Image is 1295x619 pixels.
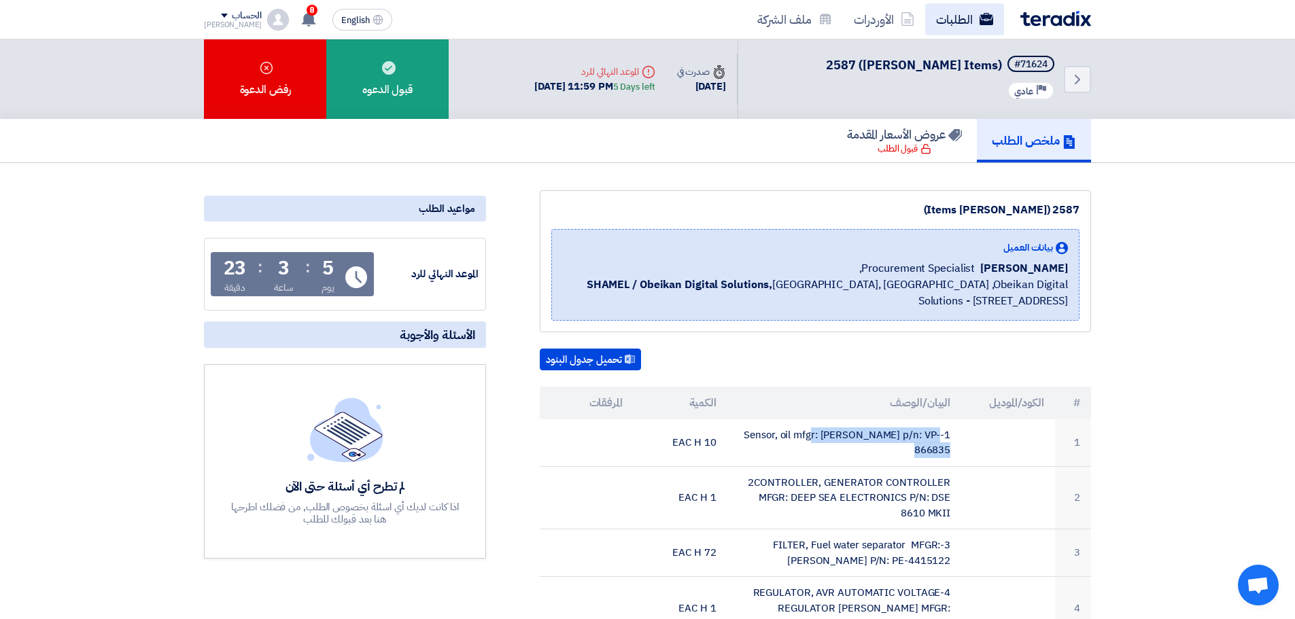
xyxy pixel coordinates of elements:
[992,132,1076,148] h5: ملخص الطلب
[534,79,655,94] div: [DATE] 11:59 PM
[204,39,326,119] div: رفض الدعوة
[204,21,262,29] div: [PERSON_NAME]
[1055,466,1091,529] td: 2
[332,9,392,31] button: English
[267,9,289,31] img: profile_test.png
[534,65,655,79] div: الموعد النهائي للرد
[826,56,1002,74] span: 2587 ([PERSON_NAME] Items)
[1003,241,1053,255] span: بيانات العميل
[634,419,727,467] td: 10 EAC H
[322,259,334,278] div: 5
[859,260,975,277] span: Procurement Specialist,
[1020,11,1091,26] img: Teradix logo
[224,281,245,295] div: دقيقة
[925,3,1004,35] a: الطلبات
[677,65,726,79] div: صدرت في
[326,39,449,119] div: قبول الدعوه
[843,3,925,35] a: الأوردرات
[232,10,261,22] div: الحساب
[540,387,634,419] th: المرفقات
[1014,85,1033,98] span: عادي
[613,80,655,94] div: 5 Days left
[980,260,1068,277] span: [PERSON_NAME]
[587,277,773,293] b: SHAMEL / Obeikan Digital Solutions,
[563,277,1068,309] span: [GEOGRAPHIC_DATA], [GEOGRAPHIC_DATA] ,Obeikan Digital Solutions - [STREET_ADDRESS]
[847,126,962,142] h5: عروض الأسعار المقدمة
[204,196,486,222] div: مواعيد الطلب
[274,281,294,295] div: ساعة
[278,259,290,278] div: 3
[224,259,247,278] div: 23
[1238,565,1279,605] div: Open chat
[1055,529,1091,577] td: 3
[341,16,370,25] span: English
[307,5,317,16] span: 8
[551,202,1080,218] div: 2587 ([PERSON_NAME] Items)
[832,119,977,162] a: عروض الأسعار المقدمة قبول الطلب
[400,327,475,342] span: الأسئلة والأجوبة
[258,255,262,279] div: :
[727,387,962,419] th: البيان/الوصف
[634,466,727,529] td: 1 EAC H
[322,281,334,295] div: يوم
[377,266,479,282] div: الموعد النهائي للرد
[1014,60,1048,69] div: #71624
[677,79,726,94] div: [DATE]
[305,255,310,279] div: :
[727,466,962,529] td: 2CONTROLLER, GENERATOR CONTROLLER MFGR: DEEP SEA ELECTRONICS P/N: DSE 8610 MKII
[727,419,962,467] td: 1-Sensor, oil mfgr: [PERSON_NAME] p/n: VP-866835
[230,501,461,525] div: اذا كانت لديك أي اسئلة بخصوص الطلب, من فضلك اطرحها هنا بعد قبولك للطلب
[1055,419,1091,467] td: 1
[634,387,727,419] th: الكمية
[540,349,641,370] button: تحميل جدول البنود
[961,387,1055,419] th: الكود/الموديل
[727,529,962,577] td: 3-FILTER, Fuel water separator MFGR: [PERSON_NAME] P/N: PE-4415122
[230,478,461,494] div: لم تطرح أي أسئلة حتى الآن
[977,119,1091,162] a: ملخص الطلب
[878,142,931,156] div: قبول الطلب
[307,397,383,461] img: empty_state_list.svg
[1055,387,1091,419] th: #
[746,3,843,35] a: ملف الشركة
[634,529,727,577] td: 72 EAC H
[826,56,1057,75] h5: 2587 (Perkins Items)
